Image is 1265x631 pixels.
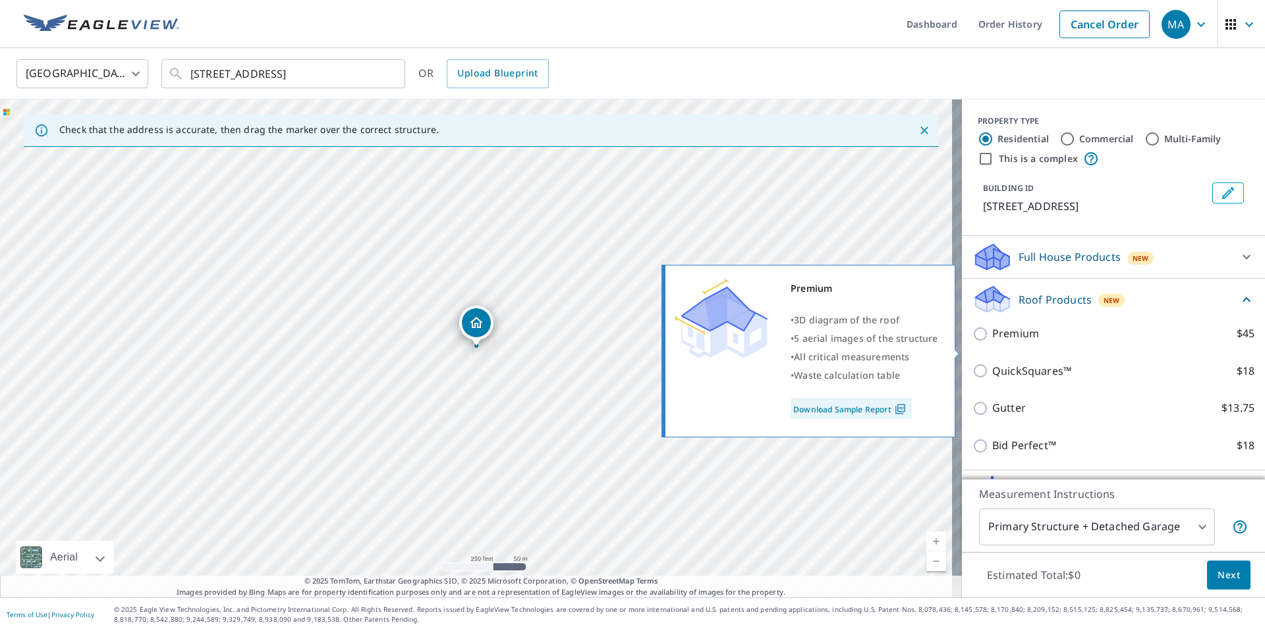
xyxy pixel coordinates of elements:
[1019,292,1092,308] p: Roof Products
[418,59,549,88] div: OR
[447,59,548,88] a: Upload Blueprint
[51,610,94,619] a: Privacy Policy
[1059,11,1150,38] a: Cancel Order
[1212,182,1244,204] button: Edit building 1
[983,198,1207,214] p: [STREET_ADDRESS]
[791,348,938,366] div: •
[1237,363,1254,379] p: $18
[983,182,1034,194] p: BUILDING ID
[992,363,1071,379] p: QuickSquares™
[992,325,1039,342] p: Premium
[979,486,1248,502] p: Measurement Instructions
[457,65,538,82] span: Upload Blueprint
[926,532,946,551] a: Current Level 17, Zoom In
[190,55,378,92] input: Search by address or latitude-longitude
[1104,295,1120,306] span: New
[978,115,1249,127] div: PROPERTY TYPE
[926,551,946,571] a: Current Level 17, Zoom Out
[1133,253,1149,263] span: New
[16,541,114,574] div: Aerial
[791,311,938,329] div: •
[791,398,912,419] a: Download Sample Report
[459,306,493,346] div: Dropped pin, building 1, Residential property, 2598 Horseshoe Bend Rd SW Marietta, GA 30064
[1237,325,1254,342] p: $45
[1207,561,1251,590] button: Next
[46,541,82,574] div: Aerial
[1237,437,1254,454] p: $18
[7,611,94,618] p: |
[794,350,909,363] span: All critical measurements
[998,132,1049,146] label: Residential
[1162,10,1191,39] div: MA
[794,369,900,381] span: Waste calculation table
[972,476,1254,507] div: Solar ProductsNew
[1079,132,1134,146] label: Commercial
[675,279,768,358] img: Premium
[794,314,899,326] span: 3D diagram of the roof
[7,610,47,619] a: Terms of Use
[1164,132,1222,146] label: Multi-Family
[992,437,1056,454] p: Bid Perfect™
[636,576,658,586] a: Terms
[972,241,1254,273] div: Full House ProductsNew
[791,279,938,298] div: Premium
[999,152,1078,165] label: This is a complex
[916,122,933,139] button: Close
[114,605,1258,624] p: © 2025 Eagle View Technologies, Inc. and Pictometry International Corp. All Rights Reserved. Repo...
[979,508,1215,545] div: Primary Structure + Detached Garage
[992,400,1026,416] p: Gutter
[59,124,439,136] p: Check that the address is accurate, then drag the marker over the correct structure.
[16,55,148,92] div: [GEOGRAPHIC_DATA]
[791,366,938,385] div: •
[304,576,658,587] span: © 2025 TomTom, Earthstar Geographics SIO, © 2025 Microsoft Corporation, ©
[1019,249,1121,265] p: Full House Products
[972,284,1254,315] div: Roof ProductsNew
[578,576,634,586] a: OpenStreetMap
[891,403,909,415] img: Pdf Icon
[794,332,938,344] span: 5 aerial images of the structure
[24,14,179,34] img: EV Logo
[791,329,938,348] div: •
[1218,567,1240,584] span: Next
[976,561,1091,590] p: Estimated Total: $0
[1232,519,1248,535] span: Your report will include the primary structure and a detached garage if one exists.
[1222,400,1254,416] p: $13.75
